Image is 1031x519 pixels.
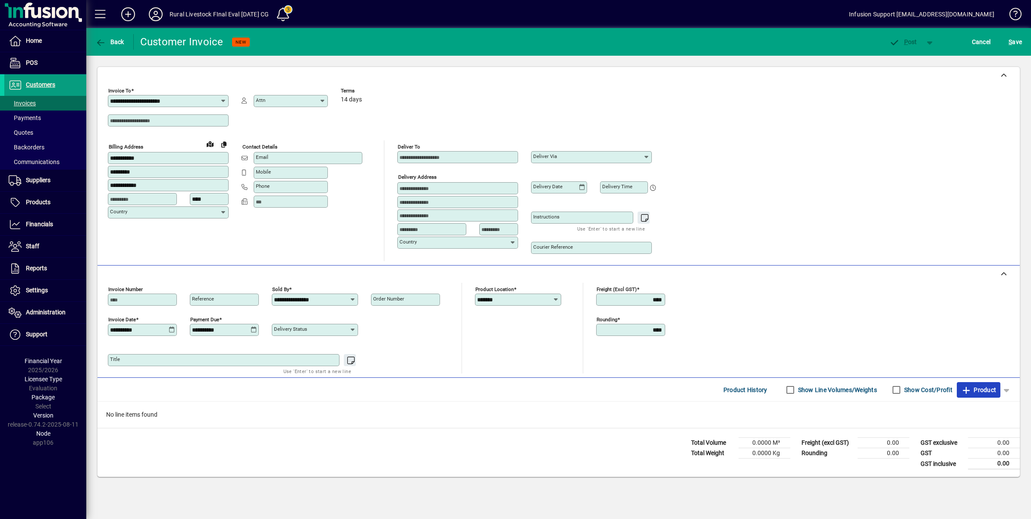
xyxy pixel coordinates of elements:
span: 14 days [341,96,362,103]
div: Rural Livestock FInal Eval [DATE] CG [170,7,269,21]
span: Financial Year [25,358,62,364]
button: Product History [720,382,771,398]
td: 0.0000 Kg [739,448,790,459]
span: ost [889,38,917,45]
mat-label: Invoice number [108,286,143,292]
span: Products [26,199,50,206]
a: View on map [203,137,217,151]
a: Products [4,192,86,213]
a: Settings [4,280,86,301]
span: Package [31,394,55,401]
a: Support [4,324,86,345]
span: Back [95,38,124,45]
mat-label: Invoice date [108,316,136,323]
span: Administration [26,309,66,316]
td: Rounding [797,448,858,459]
mat-label: Mobile [256,169,271,175]
mat-label: Attn [256,97,265,103]
mat-hint: Use 'Enter' to start a new line [577,224,645,234]
mat-label: Rounding [597,316,617,323]
span: Cancel [972,35,991,49]
button: Back [93,34,126,50]
mat-label: Country [399,239,417,245]
span: NEW [236,39,246,45]
mat-label: Email [256,154,268,160]
span: Staff [26,243,39,250]
div: Infusion Support [EMAIL_ADDRESS][DOMAIN_NAME] [849,7,994,21]
span: Payments [9,114,41,121]
button: Profile [142,6,170,22]
span: Home [26,37,42,44]
button: Post [885,34,921,50]
span: Licensee Type [25,376,62,383]
a: Suppliers [4,170,86,191]
span: Reports [26,265,47,272]
a: Financials [4,214,86,235]
span: Support [26,331,47,338]
span: Invoices [9,100,36,107]
span: Product [961,383,996,397]
span: Financials [26,221,53,228]
td: 0.00 [968,459,1020,469]
mat-label: Payment due [190,316,219,323]
mat-label: Freight (excl GST) [597,286,637,292]
span: ave [1009,35,1022,49]
td: Freight (excl GST) [797,438,858,448]
span: Backorders [9,144,44,151]
mat-label: Instructions [533,214,560,220]
span: Terms [341,88,393,94]
a: Staff [4,236,86,257]
mat-label: Sold by [272,286,289,292]
a: Administration [4,302,86,323]
button: Product [957,382,1000,398]
app-page-header-button: Back [86,34,134,50]
span: S [1009,38,1012,45]
td: 0.00 [858,438,909,448]
span: Communications [9,158,60,165]
td: GST exclusive [916,438,968,448]
span: Customers [26,81,55,88]
mat-label: Country [110,209,127,215]
mat-label: Delivery date [533,184,563,190]
span: Quotes [9,129,33,136]
a: Backorders [4,140,86,155]
mat-label: Delivery status [274,326,307,332]
a: Communications [4,155,86,169]
a: Knowledge Base [1003,2,1020,30]
td: Total Weight [687,448,739,459]
span: P [904,38,908,45]
mat-label: Reference [192,296,214,302]
label: Show Cost/Profit [902,386,952,394]
mat-label: Deliver To [398,144,420,150]
mat-label: Invoice To [108,88,131,94]
button: Copy to Delivery address [217,137,231,151]
button: Add [114,6,142,22]
td: Total Volume [687,438,739,448]
button: Cancel [970,34,993,50]
mat-label: Title [110,356,120,362]
td: 0.00 [858,448,909,459]
span: Suppliers [26,177,50,184]
span: POS [26,59,38,66]
a: Payments [4,111,86,125]
a: Invoices [4,96,86,111]
mat-label: Order number [373,296,404,302]
button: Save [1006,34,1024,50]
mat-label: Phone [256,183,270,189]
label: Show Line Volumes/Weights [796,386,877,394]
td: 0.00 [968,448,1020,459]
td: 0.0000 M³ [739,438,790,448]
a: Reports [4,258,86,279]
a: Home [4,30,86,52]
td: 0.00 [968,438,1020,448]
div: Customer Invoice [140,35,223,49]
span: Version [33,412,53,419]
mat-label: Delivery time [602,184,632,190]
td: GST [916,448,968,459]
span: Product History [723,383,767,397]
div: No line items found [97,402,1020,428]
span: Settings [26,287,48,294]
a: Quotes [4,125,86,140]
mat-label: Deliver via [533,153,557,159]
a: POS [4,52,86,74]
